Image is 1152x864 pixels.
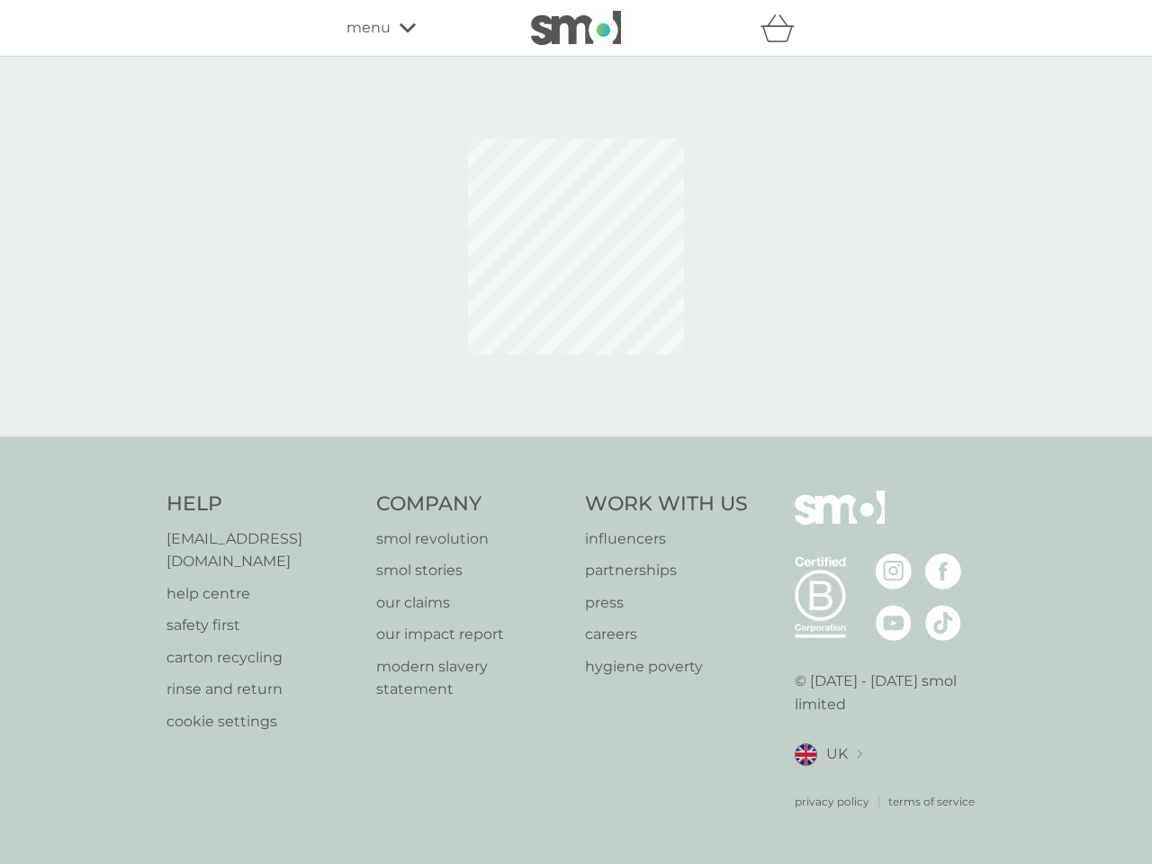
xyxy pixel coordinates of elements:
a: modern slavery statement [376,655,568,701]
a: rinse and return [166,678,358,701]
img: select a new location [857,750,862,760]
a: cookie settings [166,710,358,733]
h4: Work With Us [585,490,748,518]
div: basket [760,10,805,46]
a: our impact report [376,623,568,646]
span: UK [826,742,848,766]
a: [EMAIL_ADDRESS][DOMAIN_NAME] [166,527,358,573]
a: careers [585,623,748,646]
span: menu [346,16,391,40]
a: privacy policy [795,793,869,810]
a: carton recycling [166,646,358,670]
a: smol revolution [376,527,568,551]
img: visit the smol Tiktok page [925,605,961,641]
img: smol [531,11,621,45]
img: visit the smol Instagram page [876,553,912,589]
h4: Help [166,490,358,518]
a: safety first [166,614,358,637]
img: visit the smol Facebook page [925,553,961,589]
a: partnerships [585,559,748,582]
a: press [585,591,748,615]
img: UK flag [795,743,817,766]
a: influencers [585,527,748,551]
p: © [DATE] - [DATE] smol limited [795,670,986,715]
h4: Company [376,490,568,518]
a: hygiene poverty [585,655,748,679]
a: smol stories [376,559,568,582]
a: terms of service [888,793,975,810]
img: visit the smol Youtube page [876,605,912,641]
a: our claims [376,591,568,615]
a: help centre [166,582,358,606]
img: smol [795,490,885,552]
